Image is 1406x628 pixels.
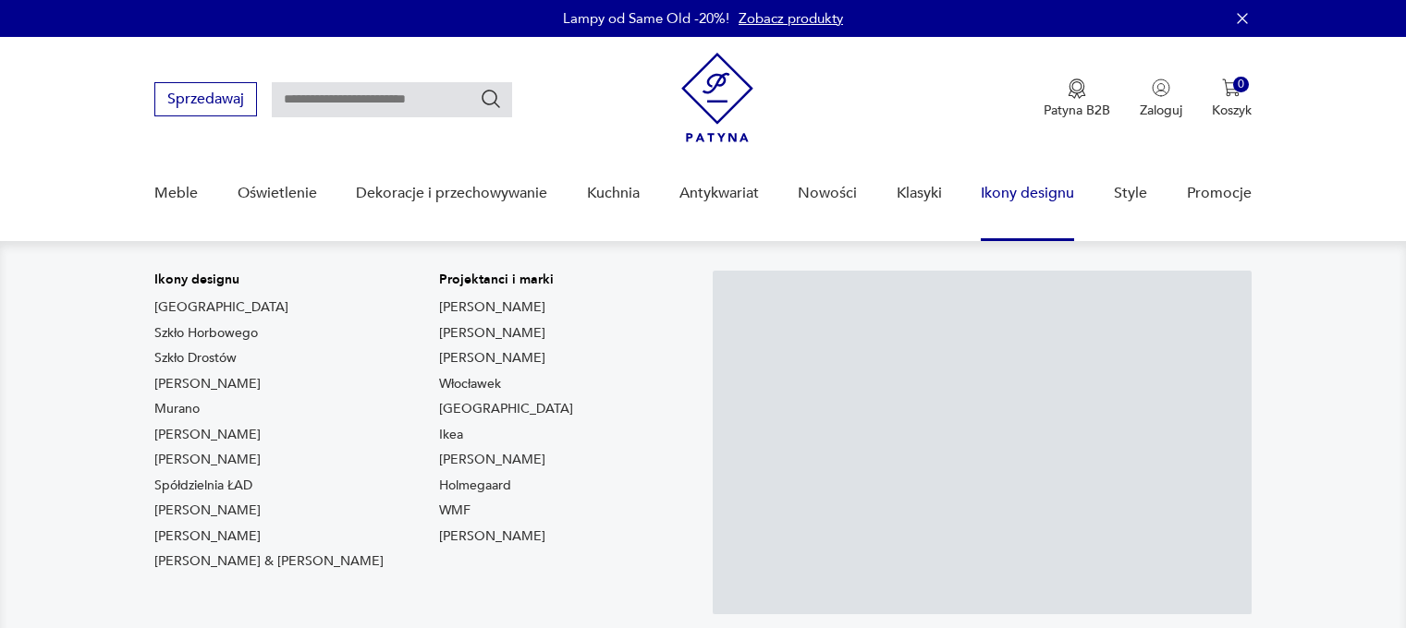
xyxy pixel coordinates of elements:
[1152,78,1170,97] img: Ikonka użytkownika
[439,298,545,317] a: [PERSON_NAME]
[439,527,545,546] a: [PERSON_NAME]
[154,271,384,289] p: Ikony designu
[154,349,237,368] a: Szkło Drostów
[238,158,317,229] a: Oświetlenie
[439,375,501,393] a: Włocławek
[154,375,261,393] a: [PERSON_NAME]
[563,9,729,28] p: Lampy od Same Old -20%!
[1044,78,1110,119] button: Patyna B2B
[1233,77,1249,92] div: 0
[439,451,545,469] a: [PERSON_NAME]
[1068,78,1086,99] img: Ikona medalu
[739,9,843,28] a: Zobacz produkty
[1212,78,1252,119] button: 0Koszyk
[154,501,261,520] a: [PERSON_NAME]
[1187,158,1252,229] a: Promocje
[1044,78,1110,119] a: Ikona medaluPatyna B2B
[1140,102,1182,119] p: Zaloguj
[480,88,502,110] button: Szukaj
[439,400,573,418] a: [GEOGRAPHIC_DATA]
[1222,78,1241,97] img: Ikona koszyka
[154,552,384,571] a: [PERSON_NAME] & [PERSON_NAME]
[154,94,257,107] a: Sprzedawaj
[154,451,261,469] a: [PERSON_NAME]
[154,158,198,229] a: Meble
[154,324,258,343] a: Szkło Horbowego
[798,158,857,229] a: Nowości
[1114,158,1147,229] a: Style
[439,324,545,343] a: [PERSON_NAME]
[587,158,640,229] a: Kuchnia
[154,426,261,444] a: [PERSON_NAME]
[897,158,942,229] a: Klasyki
[154,400,200,418] a: Murano
[679,158,759,229] a: Antykwariat
[154,527,261,546] a: [PERSON_NAME]
[981,158,1074,229] a: Ikony designu
[154,477,252,495] a: Spółdzielnia ŁAD
[681,53,753,142] img: Patyna - sklep z meblami i dekoracjami vintage
[356,158,547,229] a: Dekoracje i przechowywanie
[1212,102,1252,119] p: Koszyk
[1044,102,1110,119] p: Patyna B2B
[439,349,545,368] a: [PERSON_NAME]
[154,82,257,116] button: Sprzedawaj
[439,426,463,444] a: Ikea
[439,477,511,495] a: Holmegaard
[154,298,288,317] a: [GEOGRAPHIC_DATA]
[439,501,471,520] a: WMF
[1140,78,1182,119] button: Zaloguj
[439,271,573,289] p: Projektanci i marki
